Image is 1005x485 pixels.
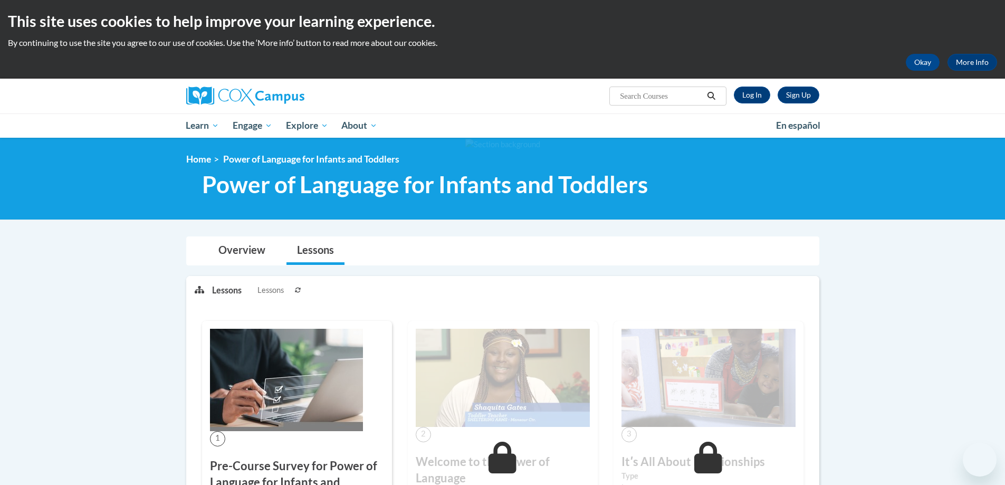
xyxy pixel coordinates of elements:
[341,119,377,132] span: About
[8,11,997,32] h2: This site uses cookies to help improve your learning experience.
[179,113,226,138] a: Learn
[778,87,819,103] a: Register
[186,119,219,132] span: Learn
[947,54,997,71] a: More Info
[963,443,997,477] iframe: Button to launch messaging window
[621,427,637,442] span: 3
[226,113,279,138] a: Engage
[734,87,770,103] a: Log In
[769,115,827,137] a: En español
[619,90,703,102] input: Search Courses
[210,329,363,431] img: Course Image
[286,119,328,132] span: Explore
[186,87,304,106] img: Cox Campus
[703,90,719,102] button: Search
[334,113,384,138] a: About
[8,37,997,49] p: By continuing to use the site you agree to our use of cookies. Use the ‘More info’ button to read...
[257,284,284,296] span: Lessons
[233,119,272,132] span: Engage
[621,329,796,427] img: Course Image
[279,113,335,138] a: Explore
[416,329,590,427] img: Course Image
[776,120,820,131] span: En español
[170,113,835,138] div: Main menu
[906,54,940,71] button: Okay
[210,431,225,446] span: 1
[212,284,242,296] p: Lessons
[208,237,276,265] a: Overview
[186,154,211,165] a: Home
[416,427,431,442] span: 2
[465,139,540,150] img: Section background
[186,87,387,106] a: Cox Campus
[286,237,344,265] a: Lessons
[202,170,648,198] span: Power of Language for Infants and Toddlers
[621,470,796,482] label: Type
[621,454,796,470] h3: Itʹs All About Relationships
[223,154,399,165] span: Power of Language for Infants and Toddlers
